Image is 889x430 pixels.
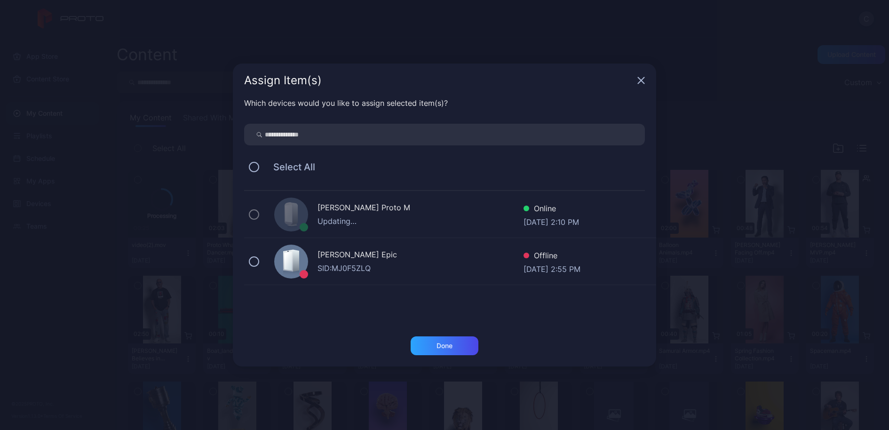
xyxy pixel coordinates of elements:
div: [DATE] 2:55 PM [524,263,580,273]
div: SID: MJ0F5ZLQ [317,263,524,274]
div: [DATE] 2:10 PM [524,216,579,226]
div: Which devices would you like to assign selected item(s)? [244,97,645,109]
div: [PERSON_NAME] Epic [317,249,524,263]
div: Updating… [317,215,524,227]
button: Done [411,336,478,355]
span: Select All [264,161,315,173]
div: [PERSON_NAME] Proto M [317,202,524,215]
div: Done [437,342,452,350]
div: Offline [524,250,580,263]
div: Assign Item(s) [244,75,634,86]
div: Online [524,203,579,216]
